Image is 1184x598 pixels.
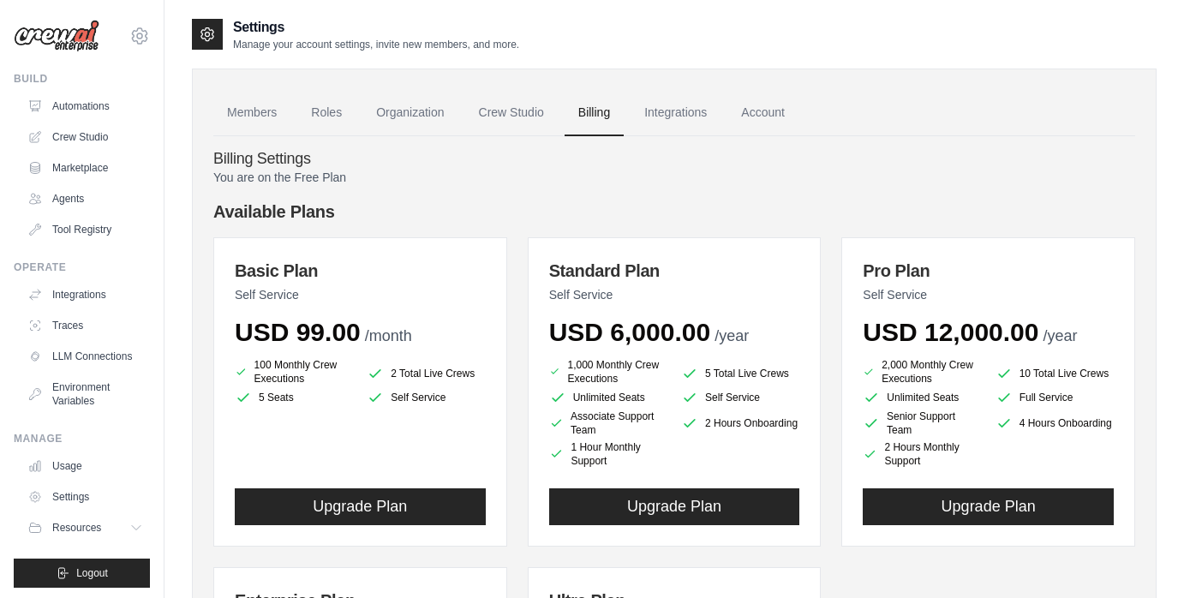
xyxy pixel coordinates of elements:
div: Build [14,72,150,86]
p: Self Service [863,286,1114,303]
a: Crew Studio [21,123,150,151]
span: USD 6,000.00 [549,318,710,346]
span: /year [1043,327,1077,344]
h2: Settings [233,17,519,38]
p: Self Service [235,286,486,303]
a: LLM Connections [21,343,150,370]
button: Logout [14,559,150,588]
p: Self Service [549,286,800,303]
button: Upgrade Plan [235,488,486,525]
a: Automations [21,93,150,120]
li: 1,000 Monthly Crew Executions [549,358,667,386]
li: 2 Hours Monthly Support [863,440,981,468]
li: Self Service [367,389,485,406]
li: Self Service [681,389,799,406]
span: Logout [76,566,108,580]
li: Unlimited Seats [549,389,667,406]
a: Environment Variables [21,374,150,415]
li: Associate Support Team [549,410,667,437]
a: Tool Registry [21,216,150,243]
li: Unlimited Seats [863,389,981,406]
p: You are on the Free Plan [213,169,1135,186]
li: 10 Total Live Crews [996,362,1114,386]
a: Billing [565,90,624,136]
a: Agents [21,185,150,212]
h3: Basic Plan [235,259,486,283]
h3: Pro Plan [863,259,1114,283]
li: Senior Support Team [863,410,981,437]
li: Full Service [996,389,1114,406]
a: Members [213,90,290,136]
span: USD 99.00 [235,318,361,346]
span: /month [365,327,412,344]
button: Upgrade Plan [549,488,800,525]
a: Integrations [631,90,721,136]
a: Traces [21,312,150,339]
div: Operate [14,260,150,274]
a: Integrations [21,281,150,308]
h3: Standard Plan [549,259,800,283]
iframe: Chat Widget [1098,516,1184,598]
span: USD 12,000.00 [863,318,1038,346]
li: 5 Total Live Crews [681,362,799,386]
h4: Billing Settings [213,150,1135,169]
li: 2 Hours Onboarding [681,410,799,437]
li: 5 Seats [235,389,353,406]
span: /year [715,327,749,344]
li: 2,000 Monthly Crew Executions [863,358,981,386]
button: Upgrade Plan [863,488,1114,525]
a: Account [727,90,798,136]
li: 2 Total Live Crews [367,362,485,386]
a: Usage [21,452,150,480]
a: Organization [362,90,457,136]
span: Resources [52,521,101,535]
div: Manage [14,432,150,446]
li: 1 Hour Monthly Support [549,440,667,468]
a: Marketplace [21,154,150,182]
p: Manage your account settings, invite new members, and more. [233,38,519,51]
a: Roles [297,90,356,136]
button: Resources [21,514,150,541]
h4: Available Plans [213,200,1135,224]
li: 4 Hours Onboarding [996,410,1114,437]
img: Logo [14,20,99,52]
a: Crew Studio [465,90,558,136]
li: 100 Monthly Crew Executions [235,358,353,386]
a: Settings [21,483,150,511]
